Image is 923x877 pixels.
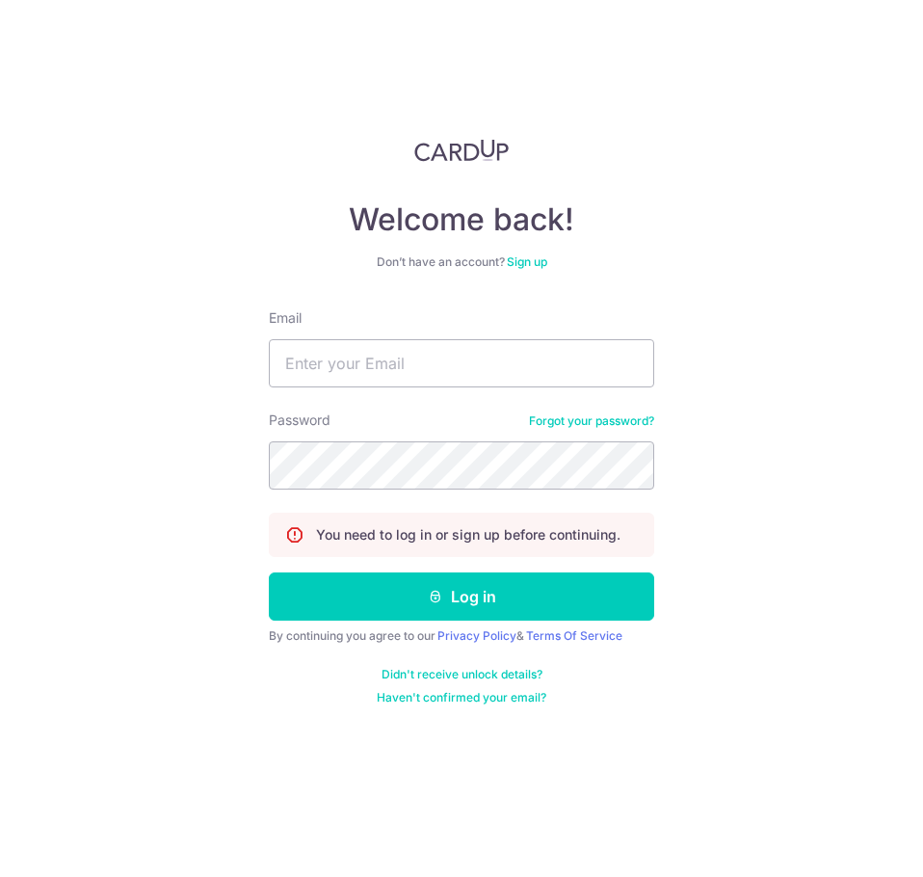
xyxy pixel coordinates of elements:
[269,411,330,430] label: Password
[377,690,546,705] a: Haven't confirmed your email?
[269,200,654,239] h4: Welcome back!
[316,525,620,545] p: You need to log in or sign up before continuing.
[269,572,654,621] button: Log in
[269,254,654,270] div: Don’t have an account?
[526,628,622,643] a: Terms Of Service
[529,413,654,429] a: Forgot your password?
[414,139,509,162] img: CardUp Logo
[507,254,547,269] a: Sign up
[269,628,654,644] div: By continuing you agree to our &
[437,628,516,643] a: Privacy Policy
[382,667,542,682] a: Didn't receive unlock details?
[269,308,302,328] label: Email
[269,339,654,387] input: Enter your Email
